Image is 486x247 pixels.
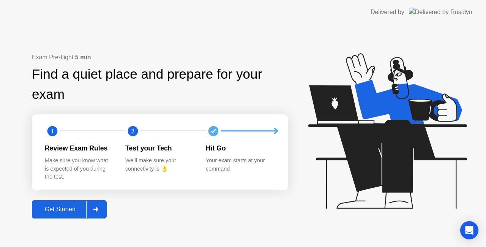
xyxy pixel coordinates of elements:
[460,221,478,239] div: Open Intercom Messenger
[206,157,274,173] div: Your exam starts at your command
[32,53,288,62] div: Exam Pre-flight:
[125,157,194,173] div: We’ll make sure your connectivity is 👌
[51,127,54,135] text: 1
[45,157,113,181] div: Make sure you know what is expected of you during the test.
[34,206,86,213] div: Get Started
[45,143,113,153] div: Review Exam Rules
[125,143,194,153] div: Test your Tech
[75,54,91,60] b: 5 min
[131,127,134,135] text: 2
[32,200,107,218] button: Get Started
[409,8,472,16] img: Delivered by Rosalyn
[32,64,288,104] div: Find a quiet place and prepare for your exam
[371,8,404,17] div: Delivered by
[206,143,274,153] div: Hit Go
